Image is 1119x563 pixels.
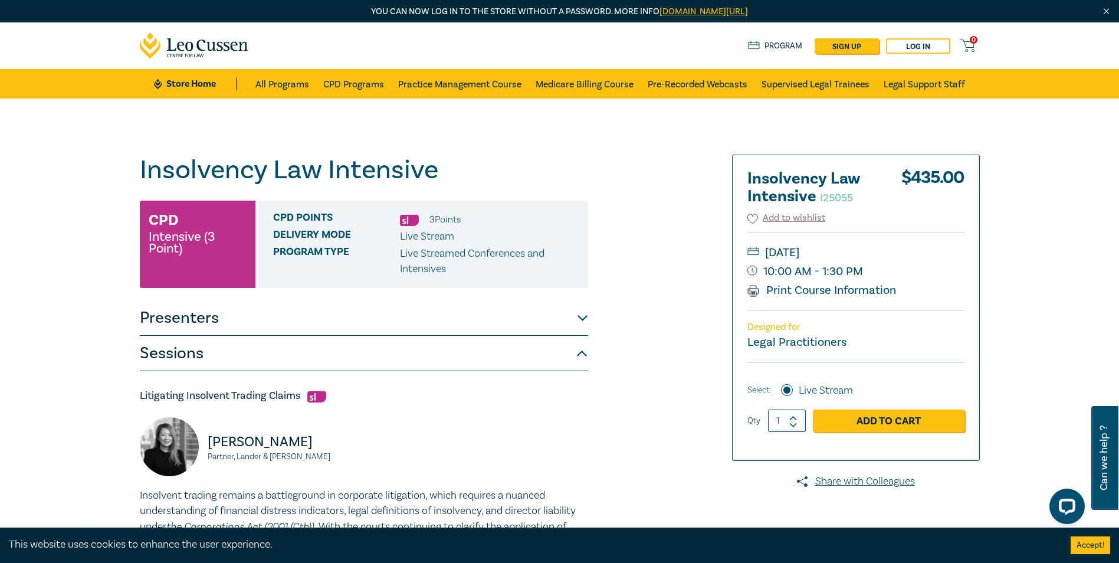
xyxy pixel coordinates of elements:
button: Add to wishlist [747,211,826,225]
small: Partner, Lander & [PERSON_NAME] [208,453,357,461]
div: This website uses cookies to enhance the user experience. [9,537,1053,552]
a: Store Home [154,77,236,90]
span: Delivery Mode [273,229,400,244]
small: [DATE] [747,243,964,262]
p: Live Streamed Conferences and Intensives [400,246,579,277]
p: You can now log in to the store without a password. More info [140,5,980,18]
p: Designed for [747,322,964,333]
li: 3 Point s [429,212,461,227]
a: Add to Cart [813,410,964,432]
span: Can we help ? [1098,413,1110,503]
button: Accept cookies [1071,536,1110,554]
a: Practice Management Course [398,69,521,99]
label: Live Stream [799,383,853,398]
iframe: LiveChat chat widget [1040,484,1090,533]
img: Lily Nguyen [140,417,199,476]
div: $ 435.00 [901,170,964,211]
span: 0 [970,36,977,44]
button: Sessions [140,336,588,371]
small: 10:00 AM - 1:30 PM [747,262,964,281]
small: Legal Practitioners [747,335,846,350]
a: Supervised Legal Trainees [762,69,869,99]
span: Program type [273,246,400,277]
h2: Insolvency Law Intensive [747,170,877,205]
a: Pre-Recorded Webcasts [648,69,747,99]
a: [DOMAIN_NAME][URL] [659,6,748,17]
a: Medicare Billing Course [536,69,634,99]
a: Print Course Information [747,283,897,298]
img: Substantive Law [400,215,419,226]
input: 1 [768,410,806,432]
a: sign up [815,38,879,54]
a: Log in [886,38,950,54]
button: Presenters [140,300,588,336]
a: Program [748,40,803,53]
a: CPD Programs [323,69,384,99]
span: Select: [747,384,771,397]
label: Qty [747,414,760,427]
em: the Corporations Act (2001 (Cth)) [166,520,314,532]
span: Live Stream [400,230,454,243]
h3: CPD [149,210,178,231]
a: Legal Support Staff [884,69,965,99]
h1: Insolvency Law Intensive [140,155,588,185]
a: Share with Colleagues [732,474,980,489]
small: I25055 [820,191,853,205]
img: Close [1101,6,1111,17]
small: Intensive (3 Point) [149,231,247,254]
h5: Litigating Insolvent Trading Claims [140,389,588,403]
a: All Programs [255,69,309,99]
p: [PERSON_NAME] [208,433,357,451]
span: CPD Points [273,212,400,227]
img: Substantive Law [307,391,326,402]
